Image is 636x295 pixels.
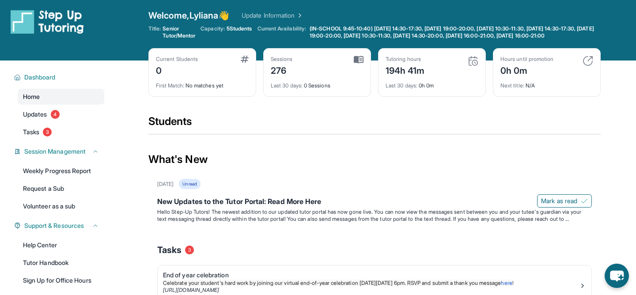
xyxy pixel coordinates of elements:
div: New Updates to the Tutor Portal: Read More Here [157,196,592,208]
div: 276 [271,63,293,77]
button: Mark as read [537,194,592,208]
span: Mark as read [541,197,577,205]
div: [DATE] [157,181,174,188]
span: Current Availability: [257,25,306,39]
button: Support & Resources [21,221,99,230]
span: 3 [43,128,52,136]
a: Tutor Handbook [18,255,104,271]
div: Tutoring hours [386,56,425,63]
span: Capacity: [201,25,225,32]
div: 0h 0m [500,63,553,77]
a: [URL][DOMAIN_NAME] [163,287,219,293]
div: No matches yet [156,77,249,89]
span: 5 Students [227,25,252,32]
span: Last 30 days : [271,82,303,89]
span: Support & Resources [24,221,84,230]
span: Dashboard [24,73,56,82]
div: 194h 41m [386,63,425,77]
img: Mark as read [581,197,588,204]
button: chat-button [605,264,629,288]
span: Welcome, Lyliana 👋 [148,9,229,22]
a: Updates4 [18,106,104,122]
a: Home [18,89,104,105]
span: Title: [148,25,161,39]
p: ! [163,280,579,287]
a: (IN-SCHOOL 9:45-10:40) [DATE] 14:30-17:30, [DATE] 19:00-20:00, [DATE] 10:30-11:30, [DATE] 14:30-1... [308,25,601,39]
div: Students [148,114,601,134]
a: Weekly Progress Report [18,163,104,179]
span: Tasks [23,128,39,136]
div: Current Students [156,56,198,63]
img: Chevron Right [295,11,303,20]
div: Hours until promotion [500,56,553,63]
span: Updates [23,110,47,119]
a: Request a Sub [18,181,104,197]
img: card [468,56,478,66]
span: Last 30 days : [386,82,417,89]
div: Unread [179,179,200,189]
a: Volunteer as a sub [18,198,104,214]
img: card [354,56,363,64]
img: logo [11,9,84,34]
div: Sessions [271,56,293,63]
div: 0 [156,63,198,77]
a: Sign Up for Office Hours [18,272,104,288]
span: 3 [185,246,194,254]
button: Session Management [21,147,99,156]
span: Session Management [24,147,86,156]
div: What's New [148,140,601,179]
span: Senior Tutor/Mentor [163,25,195,39]
span: Home [23,92,40,101]
span: Celebrate your student's hard work by joining our virtual end-of-year celebration [DATE][DATE] 6p... [163,280,501,286]
img: card [583,56,593,66]
span: First Match : [156,82,184,89]
div: 0 Sessions [271,77,363,89]
span: Next title : [500,82,524,89]
img: card [241,56,249,63]
span: 4 [51,110,60,119]
div: End of year celebration [163,271,579,280]
a: Tasks3 [18,124,104,140]
button: Dashboard [21,73,99,82]
p: Hello Step-Up Tutors! The newest addition to our updated tutor portal has now gone live. You can ... [157,208,592,223]
a: here [501,280,512,286]
div: 0h 0m [386,77,478,89]
span: Tasks [157,244,182,256]
a: Update Information [242,11,303,20]
span: (IN-SCHOOL 9:45-10:40) [DATE] 14:30-17:30, [DATE] 19:00-20:00, [DATE] 10:30-11:30, [DATE] 14:30-1... [310,25,599,39]
a: Help Center [18,237,104,253]
div: N/A [500,77,593,89]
